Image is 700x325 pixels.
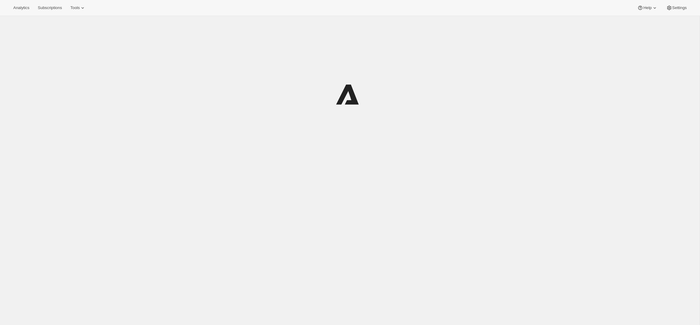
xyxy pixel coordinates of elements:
[70,5,80,10] span: Tools
[643,5,651,10] span: Help
[672,5,687,10] span: Settings
[34,4,65,12] button: Subscriptions
[13,5,29,10] span: Analytics
[67,4,89,12] button: Tools
[634,4,661,12] button: Help
[38,5,62,10] span: Subscriptions
[663,4,690,12] button: Settings
[10,4,33,12] button: Analytics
